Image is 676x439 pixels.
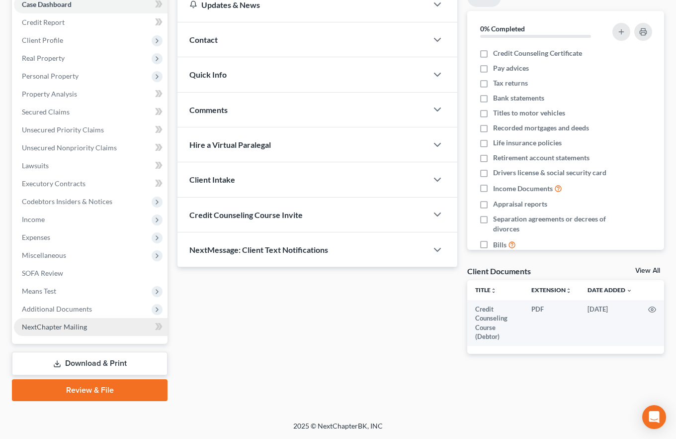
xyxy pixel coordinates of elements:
[493,214,606,234] span: Separation agreements or decrees of divorces
[467,300,523,346] td: Credit Counseling Course (Debtor)
[493,63,529,73] span: Pay advices
[14,318,168,336] a: NextChapter Mailing
[22,269,63,277] span: SOFA Review
[14,13,168,31] a: Credit Report
[12,352,168,375] a: Download & Print
[493,184,553,194] span: Income Documents
[55,421,621,439] div: 2025 © NextChapterBK, INC
[493,240,507,250] span: Bills
[22,108,70,116] span: Secured Claims
[189,140,271,149] span: Hire a Virtual Paralegal
[189,245,328,254] span: NextMessage: Client Text Notifications
[189,175,235,184] span: Client Intake
[642,405,666,429] div: Open Intercom Messenger
[493,123,589,133] span: Recorded mortgages and deeds
[467,266,531,276] div: Client Documents
[493,153,590,163] span: Retirement account statements
[22,18,65,26] span: Credit Report
[493,78,528,88] span: Tax returns
[22,233,50,241] span: Expenses
[14,121,168,139] a: Unsecured Priority Claims
[22,215,45,223] span: Income
[493,138,562,148] span: Life insurance policies
[22,143,117,152] span: Unsecured Nonpriority Claims
[22,125,104,134] span: Unsecured Priority Claims
[566,288,572,294] i: unfold_more
[14,175,168,193] a: Executory Contracts
[22,323,87,331] span: NextChapter Mailing
[22,287,56,295] span: Means Test
[480,24,525,33] strong: 0% Completed
[22,179,85,188] span: Executory Contracts
[493,108,565,118] span: Titles to motor vehicles
[189,70,227,79] span: Quick Info
[580,300,640,346] td: [DATE]
[14,157,168,175] a: Lawsuits
[22,72,79,80] span: Personal Property
[22,90,77,98] span: Property Analysis
[493,168,606,178] span: Drivers license & social security card
[626,288,632,294] i: expand_more
[189,105,228,114] span: Comments
[14,85,168,103] a: Property Analysis
[22,161,49,170] span: Lawsuits
[22,197,112,206] span: Codebtors Insiders & Notices
[491,288,497,294] i: unfold_more
[14,139,168,157] a: Unsecured Nonpriority Claims
[475,286,497,294] a: Titleunfold_more
[22,305,92,313] span: Additional Documents
[22,251,66,259] span: Miscellaneous
[523,300,580,346] td: PDF
[189,35,218,44] span: Contact
[14,103,168,121] a: Secured Claims
[22,54,65,62] span: Real Property
[635,267,660,274] a: View All
[22,36,63,44] span: Client Profile
[588,286,632,294] a: Date Added expand_more
[531,286,572,294] a: Extensionunfold_more
[12,379,168,401] a: Review & File
[189,210,303,219] span: Credit Counseling Course Invite
[493,93,544,103] span: Bank statements
[14,264,168,282] a: SOFA Review
[493,48,582,58] span: Credit Counseling Certificate
[493,199,547,209] span: Appraisal reports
